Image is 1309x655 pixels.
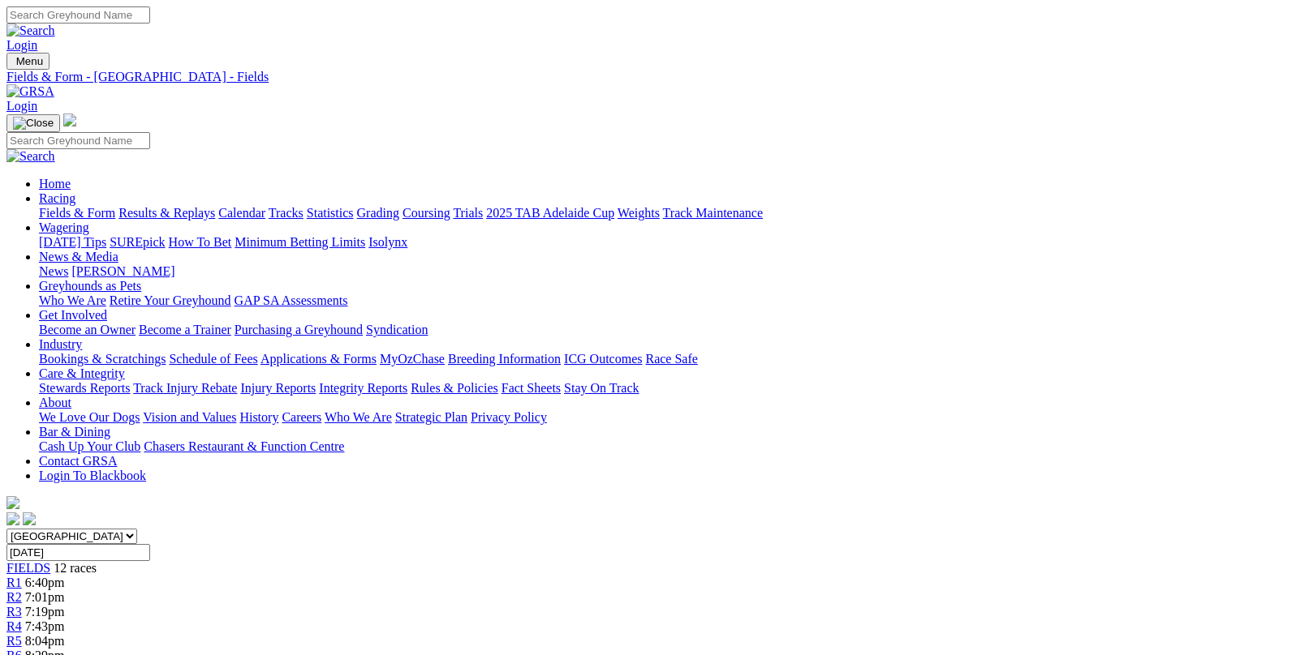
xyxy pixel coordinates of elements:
div: Greyhounds as Pets [39,293,1303,308]
a: Coursing [403,206,450,220]
a: Login To Blackbook [39,469,146,482]
img: twitter.svg [23,512,36,525]
a: Injury Reports [240,381,316,395]
a: Minimum Betting Limits [235,235,365,249]
button: Toggle navigation [6,114,60,132]
a: We Love Our Dogs [39,410,140,424]
a: Retire Your Greyhound [110,293,231,307]
img: logo-grsa-white.png [6,496,19,509]
a: Trials [453,206,483,220]
a: ICG Outcomes [564,352,642,366]
img: Close [13,117,54,130]
a: History [239,410,278,424]
a: Fact Sheets [502,381,561,395]
a: Privacy Policy [471,410,547,424]
img: facebook.svg [6,512,19,525]
span: 8:04pm [25,634,65,648]
input: Search [6,132,150,149]
a: Isolynx [368,235,407,249]
span: 7:01pm [25,590,65,604]
a: Integrity Reports [319,381,407,395]
a: Stewards Reports [39,381,130,395]
a: Race Safe [645,352,697,366]
a: Grading [357,206,399,220]
a: Syndication [366,323,428,336]
a: News & Media [39,250,118,263]
a: Fields & Form - [GEOGRAPHIC_DATA] - Fields [6,70,1303,84]
a: R5 [6,634,22,648]
a: Contact GRSA [39,454,117,468]
a: Who We Are [39,293,106,307]
a: How To Bet [169,235,232,249]
img: Search [6,149,55,164]
a: Care & Integrity [39,366,125,380]
a: Schedule of Fees [169,352,257,366]
a: Greyhounds as Pets [39,279,141,293]
div: Get Involved [39,323,1303,337]
a: Become a Trainer [139,323,231,336]
a: Breeding Information [448,352,561,366]
a: Careers [282,410,321,424]
span: 7:43pm [25,619,65,633]
a: Bookings & Scratchings [39,352,166,366]
a: Applications & Forms [261,352,377,366]
a: Cash Up Your Club [39,439,140,453]
a: Weights [618,206,660,220]
a: Home [39,177,71,191]
a: Login [6,38,37,52]
a: Calendar [218,206,265,220]
a: Results & Replays [118,206,215,220]
a: Track Maintenance [663,206,763,220]
a: Bar & Dining [39,425,110,439]
span: 6:40pm [25,576,65,589]
a: Industry [39,337,82,351]
span: 12 races [54,561,97,575]
a: MyOzChase [380,352,445,366]
a: Vision and Values [143,410,236,424]
a: Racing [39,191,75,205]
a: Who We Are [325,410,392,424]
img: Search [6,24,55,38]
a: R4 [6,619,22,633]
a: [PERSON_NAME] [71,264,174,278]
a: SUREpick [110,235,165,249]
img: GRSA [6,84,54,99]
div: Racing [39,206,1303,220]
div: News & Media [39,264,1303,279]
a: R1 [6,576,22,589]
a: Rules & Policies [411,381,498,395]
span: Menu [16,55,43,67]
a: About [39,396,71,409]
a: Purchasing a Greyhound [235,323,363,336]
input: Select date [6,544,150,561]
a: Fields & Form [39,206,115,220]
div: Care & Integrity [39,381,1303,396]
a: Track Injury Rebate [133,381,237,395]
a: [DATE] Tips [39,235,106,249]
a: Chasers Restaurant & Function Centre [144,439,344,453]
a: 2025 TAB Adelaide Cup [486,206,614,220]
a: FIELDS [6,561,50,575]
a: Tracks [269,206,304,220]
span: R2 [6,590,22,604]
div: Bar & Dining [39,439,1303,454]
a: Stay On Track [564,381,639,395]
a: Wagering [39,220,89,234]
a: GAP SA Assessments [235,293,348,307]
div: About [39,410,1303,425]
a: Get Involved [39,308,107,322]
input: Search [6,6,150,24]
a: Become an Owner [39,323,136,336]
img: logo-grsa-white.png [63,113,76,126]
a: Strategic Plan [395,410,467,424]
div: Wagering [39,235,1303,250]
a: R3 [6,605,22,619]
a: Statistics [307,206,354,220]
div: Industry [39,352,1303,366]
